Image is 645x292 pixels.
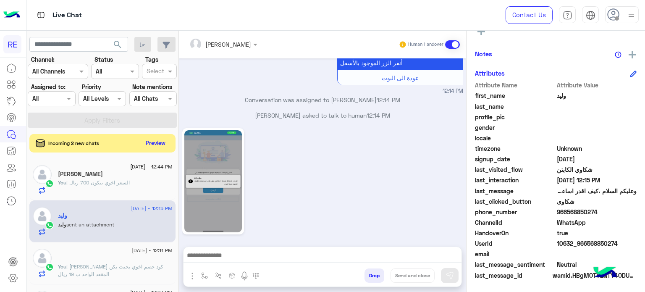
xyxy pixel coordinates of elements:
[252,273,259,279] img: make a call
[557,187,637,195] span: وعليكم السلام ،كيف اقدر اساعدك
[475,123,555,132] span: gender
[475,134,555,142] span: locale
[45,221,54,229] img: WhatsApp
[48,139,99,147] span: Incoming 2 new chats
[557,208,637,216] span: 966568850274
[557,176,637,184] span: 2025-08-10T09:15:34.8894479Z
[475,229,555,237] span: HandoverOn
[391,268,435,283] button: Send and close
[557,218,637,227] span: 2
[58,171,103,178] h5: ابو ريتان محمد عثمان
[557,81,637,89] span: Attribute Value
[475,102,555,111] span: last_name
[475,69,505,77] h6: Attributes
[66,221,114,228] span: sent an attachment
[590,258,620,288] img: hulul-logo.png
[82,82,101,91] label: Priority
[3,35,21,53] div: RE
[446,271,454,280] img: send message
[557,165,637,174] span: شكاوي الكابتن
[559,6,576,24] a: tab
[367,112,390,119] span: 12:14 PM
[382,74,419,82] span: عودة الى البوت
[475,91,555,100] span: first_name
[66,179,130,186] span: السعر اخوي بيكون 700 ريال
[557,250,637,258] span: null
[201,272,208,279] img: select flow
[94,55,113,64] label: Status
[198,268,212,282] button: select flow
[475,50,492,58] h6: Notes
[28,113,177,128] button: Apply Filters
[475,208,555,216] span: phone_number
[506,6,553,24] a: Contact Us
[212,268,225,282] button: Trigger scenario
[475,144,555,153] span: timezone
[130,163,172,171] span: [DATE] - 12:44 PM
[58,179,66,186] span: You
[58,263,66,270] span: You
[45,179,54,188] img: WhatsApp
[45,263,54,271] img: WhatsApp
[239,271,249,281] img: send voice note
[475,260,555,269] span: last_message_sentiment
[475,271,551,280] span: last_message_id
[52,10,82,21] p: Live Chat
[475,81,555,89] span: Attribute Name
[586,11,595,20] img: tab
[33,207,52,226] img: defaultAdmin.png
[225,268,239,282] button: create order
[557,91,637,100] span: وليد
[145,66,164,77] div: Select
[36,10,46,20] img: tab
[557,229,637,237] span: true
[182,95,463,104] p: Conversation was assigned to [PERSON_NAME]
[475,197,555,206] span: last_clicked_button
[475,250,555,258] span: email
[337,47,463,70] p: 10/8/2025, 12:14 PM
[33,165,52,184] img: defaultAdmin.png
[184,130,242,232] img: 1073330378113272.jpg
[215,272,222,279] img: Trigger scenario
[557,134,637,142] span: null
[58,221,66,228] span: وليد
[364,268,384,283] button: Drop
[31,55,55,64] label: Channel:
[31,82,66,91] label: Assigned to:
[187,271,197,281] img: send attachment
[132,247,172,254] span: [DATE] - 12:11 PM
[58,212,67,219] h5: وليد
[557,155,637,163] span: 2025-08-04T14:46:17.506Z
[145,55,158,64] label: Tags
[33,249,52,268] img: defaultAdmin.png
[132,82,172,91] label: Note mentions
[475,239,555,248] span: UserId
[557,260,637,269] span: 0
[475,176,555,184] span: last_interaction
[615,51,621,58] img: notes
[107,37,128,55] button: search
[626,10,637,21] img: profile
[553,271,637,280] span: wamid.HBgMOTY2NTY4ODUwMjc0FQIAEhgUM0ExRDlBQ0VGRTc5QTFGNkMyNzgA
[475,155,555,163] span: signup_date
[142,137,169,149] button: Preview
[475,187,555,195] span: last_message
[229,272,236,279] img: create order
[3,6,20,24] img: Logo
[182,111,463,120] p: [PERSON_NAME] asked to talk to human
[563,11,572,20] img: tab
[629,51,636,58] img: add
[475,113,555,121] span: profile_pic
[475,165,555,174] span: last_visited_flow
[443,87,463,95] span: 12:14 PM
[557,197,637,206] span: شكاوى
[408,41,443,48] small: Human Handover
[58,263,163,277] span: راح نسويلك كود خصم اخوي بحيث يكن المقعد الواحد ب 19 ريال
[557,144,637,153] span: Unknown
[377,96,400,103] span: 12:14 PM
[557,239,637,248] span: 10632_966568850274
[557,123,637,132] span: null
[131,205,172,212] span: [DATE] - 12:15 PM
[113,39,123,50] span: search
[475,218,555,227] span: ChannelId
